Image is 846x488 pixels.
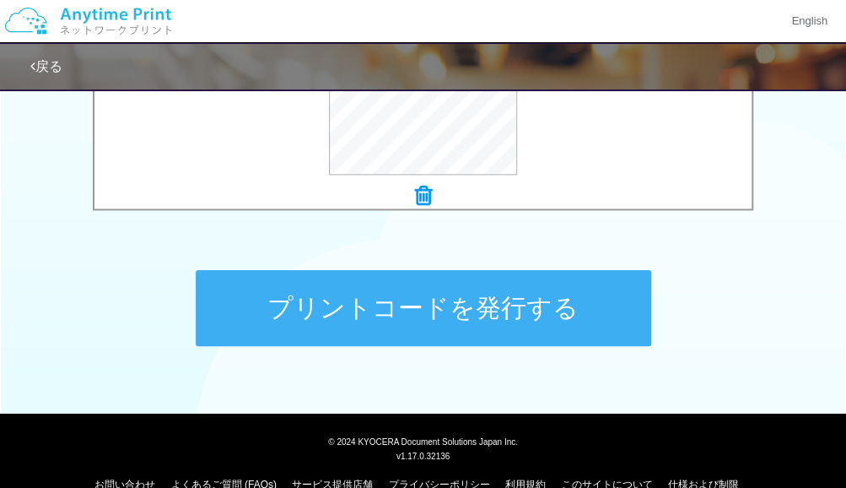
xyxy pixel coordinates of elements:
span: v1.17.0.32136 [396,451,450,461]
span: © 2024 KYOCERA Document Solutions Japan Inc. [328,436,518,447]
button: プリントコードを発行する [196,270,651,346]
a: 戻る [30,59,62,73]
